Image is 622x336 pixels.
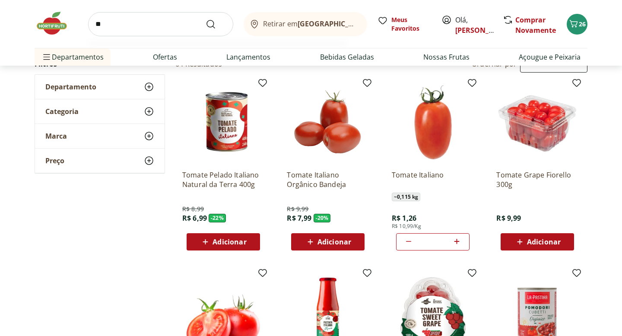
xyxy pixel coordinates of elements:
button: Preço [35,149,165,173]
span: R$ 9,99 [496,213,521,223]
button: Adicionar [501,233,574,250]
span: R$ 9,99 [287,205,308,213]
a: Comprar Novamente [515,15,556,35]
span: Retirar em [263,20,359,28]
span: Marca [45,132,67,140]
span: Departamento [45,82,96,91]
img: Hortifruti [35,10,78,36]
span: Categoria [45,107,79,116]
span: Preço [45,156,64,165]
button: Departamento [35,75,165,99]
button: Categoria [35,99,165,124]
span: R$ 1,26 [392,213,416,223]
a: Ofertas [153,52,177,62]
img: Tomate Pelado Italiano Natural da Terra 400g [182,81,264,163]
button: Adicionar [291,233,365,250]
img: Tomate Grape Fiorello 300g [496,81,578,163]
a: Bebidas Geladas [320,52,374,62]
span: - 20 % [314,214,331,222]
span: Adicionar [317,238,351,245]
span: ~ 0,115 kg [392,193,420,201]
span: R$ 7,99 [287,213,311,223]
a: Tomate Grape Fiorello 300g [496,170,578,189]
span: Meus Favoritos [391,16,431,33]
span: R$ 8,99 [182,205,204,213]
a: Tomate Italiano Orgânico Bandeja [287,170,369,189]
a: Nossas Frutas [423,52,470,62]
span: - 22 % [209,214,226,222]
button: Retirar em[GEOGRAPHIC_DATA]/[GEOGRAPHIC_DATA] [244,12,367,36]
span: R$ 6,99 [182,213,207,223]
img: Tomate Italiano [392,81,474,163]
button: Marca [35,124,165,148]
button: Carrinho [567,14,587,35]
span: Adicionar [213,238,246,245]
a: Tomate Pelado Italiano Natural da Terra 400g [182,170,264,189]
a: Lançamentos [226,52,270,62]
span: R$ 10,99/Kg [392,223,421,230]
b: [GEOGRAPHIC_DATA]/[GEOGRAPHIC_DATA] [298,19,443,29]
button: Adicionar [187,233,260,250]
span: Departamentos [41,47,104,67]
span: 26 [579,20,586,28]
a: Tomate Italiano [392,170,474,189]
a: Açougue e Peixaria [519,52,581,62]
a: [PERSON_NAME] [455,25,511,35]
input: search [88,12,233,36]
a: Meus Favoritos [378,16,431,33]
span: Olá, [455,15,494,35]
button: Menu [41,47,52,67]
button: Submit Search [206,19,226,29]
span: Adicionar [527,238,561,245]
img: Tomate Italiano Orgânico Bandeja [287,81,369,163]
